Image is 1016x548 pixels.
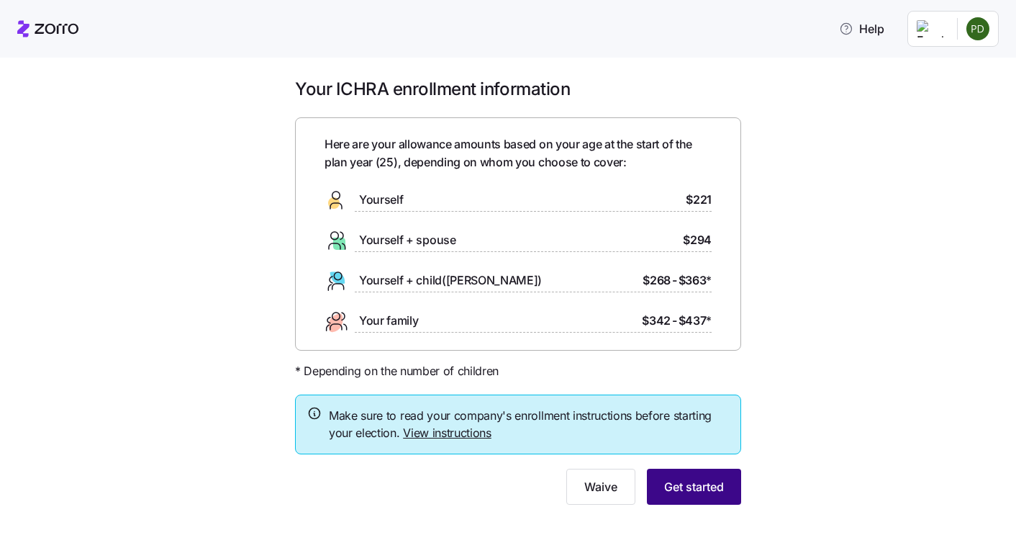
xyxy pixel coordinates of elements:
img: Employer logo [917,20,945,37]
span: Yourself + spouse [359,231,456,249]
img: 86ed68f177cf86bac3a1b582613699bf [966,17,989,40]
button: Get started [647,469,741,505]
span: Help [839,20,884,37]
span: Yourself + child([PERSON_NAME]) [359,271,542,289]
span: $294 [683,231,712,249]
span: $342 [642,312,671,330]
span: Your family [359,312,418,330]
span: Make sure to read your company's enrollment instructions before starting your election. [329,407,729,443]
span: $221 [686,191,712,209]
button: Help [827,14,896,43]
span: Get started [664,478,724,495]
span: * Depending on the number of children [295,362,499,380]
a: View instructions [403,426,491,440]
span: - [672,312,677,330]
span: $268 [643,271,671,289]
span: Yourself [359,191,403,209]
span: $437 [679,312,712,330]
span: - [672,271,677,289]
h1: Your ICHRA enrollment information [295,78,741,100]
span: $363 [679,271,712,289]
span: Here are your allowance amounts based on your age at the start of the plan year ( 25 ), depending... [325,135,712,171]
button: Waive [566,469,635,505]
span: Waive [584,478,617,495]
